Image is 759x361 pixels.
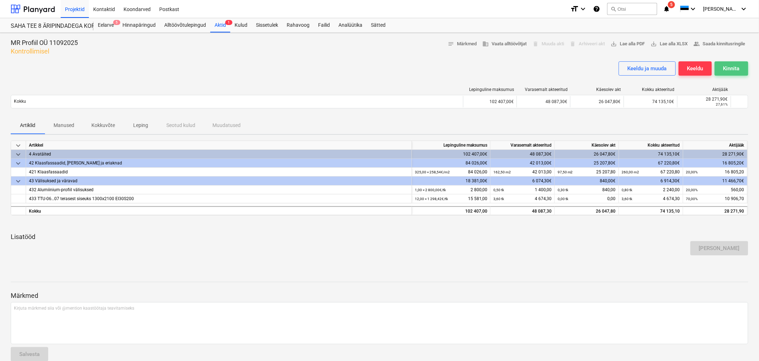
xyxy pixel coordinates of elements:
[314,18,334,32] a: Failid
[703,6,739,12] span: [PERSON_NAME]
[415,185,487,194] div: 2 800,00
[118,18,160,32] a: Hinnapäringud
[679,61,712,76] button: Keeldu
[593,5,600,13] i: Abikeskus
[716,102,728,106] small: 27,61%
[558,188,568,192] small: 0,30 tk
[611,41,617,47] span: save_alt
[160,18,210,32] div: Alltöövõtulepingud
[14,98,26,105] p: Kokku
[686,194,744,203] div: 10 906,70
[482,40,527,48] span: Vaata alltöövõtjat
[210,18,230,32] div: Aktid
[493,185,552,194] div: 1 400,00
[445,39,479,50] button: Märkmed
[622,194,680,203] div: 4 674,30
[619,177,683,185] div: 6 914,30€
[94,18,118,32] div: Eelarve
[11,39,78,47] p: MR Profiil OÜ 11092025
[651,40,688,48] span: Lae alla XLSX
[493,168,552,177] div: 42 013,00
[573,87,621,92] div: Käesolev akt
[466,87,514,92] div: Lepinguline maksumus
[448,40,477,48] span: Märkmed
[619,206,683,215] div: 74 135,10
[415,197,448,201] small: 12,00 × 1 298,42€ / tk
[493,170,511,174] small: 162,50 m2
[683,141,748,150] div: Aktijääk
[555,159,619,168] div: 25 207,80€
[558,207,616,216] div: 26 047,80
[225,20,232,25] span: 1
[663,5,670,13] i: notifications
[622,168,680,177] div: 67 220,80
[683,159,748,168] div: 16 805,20€
[680,97,728,102] div: 28 271,90€
[29,150,409,159] div: 4 Avatäited
[680,87,728,92] div: Aktijääk
[493,188,504,192] small: 0,50 tk
[579,5,587,13] i: keyboard_arrow_down
[493,194,552,203] div: 4 674,30
[570,5,579,13] i: format_size
[558,185,616,194] div: 840,00
[282,18,314,32] a: Rahavoog
[493,207,552,216] div: 48 087,30
[619,61,676,76] button: Keeldu ja muuda
[651,41,657,47] span: save_alt
[686,168,744,177] div: 16 805,20
[619,150,683,159] div: 74 135,10€
[619,159,683,168] div: 67 220,80€
[412,150,491,159] div: 102 407,00€
[463,96,517,107] div: 102 407,00€
[555,177,619,185] div: 840,00€
[723,327,759,361] iframe: Chat Widget
[29,159,409,168] div: 42 Klaasfassaadid, [PERSON_NAME] ja eriaknad
[29,168,409,177] div: 421 Klaasfassaadid
[622,188,633,192] small: 0,80 tk
[412,141,491,150] div: Lepinguline maksumus
[230,18,252,32] div: Kulud
[482,41,489,47] span: business
[19,122,36,129] p: Artiklid
[622,170,639,174] small: 260,00 m2
[624,96,677,107] div: 74 135,10€
[694,41,700,47] span: people_alt
[412,159,491,168] div: 84 026,00€
[493,197,504,201] small: 3,60 tk
[210,18,230,32] a: Aktid1
[448,41,454,47] span: notes
[607,3,657,15] button: Otsi
[367,18,390,32] a: Sätted
[412,177,491,185] div: 18 381,00€
[686,188,698,192] small: 20,00%
[29,185,409,194] div: 432 Alumiinium-profiil välisuksed
[415,168,487,177] div: 84 026,00
[687,64,703,73] div: Keeldu
[570,96,624,107] div: 26 047,80€
[94,18,118,32] a: Eelarve5
[694,40,745,48] span: Saada kinnitusringile
[517,96,570,107] div: 48 087,30€
[611,40,645,48] span: Lae alla PDF
[29,177,409,185] div: 43 Välisuksed ja väravad
[628,64,667,73] div: Keeldu ja muuda
[132,122,149,129] p: Leping
[26,141,412,150] div: Artikkel
[558,168,616,177] div: 25 207,80
[555,141,619,150] div: Käesolev akt
[334,18,367,32] a: Analüütika
[691,39,748,50] button: Saada kinnitusringile
[622,197,633,201] small: 3,60 tk
[558,197,568,201] small: 0,00 tk
[686,170,698,174] small: 20,00%
[415,170,450,174] small: 325,00 × 258,54€ / m2
[415,194,487,203] div: 15 581,00
[627,87,675,92] div: Kokku akteeritud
